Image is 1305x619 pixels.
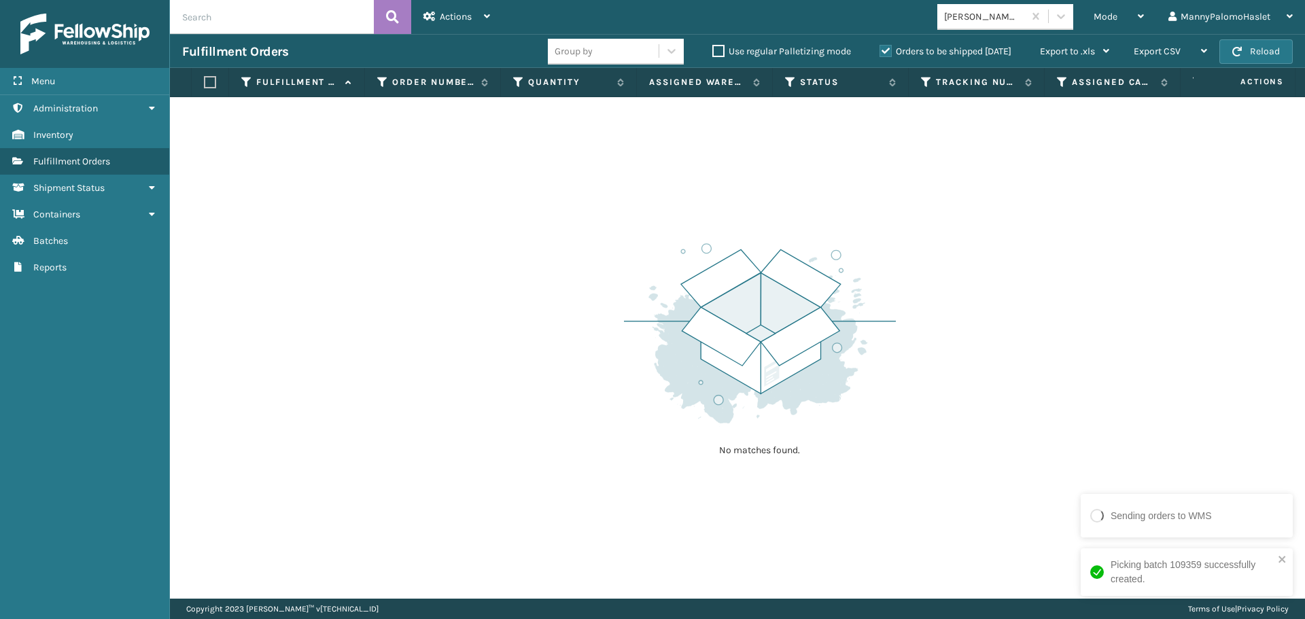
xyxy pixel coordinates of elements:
span: Shipment Status [33,182,105,194]
span: Administration [33,103,98,114]
span: Fulfillment Orders [33,156,110,167]
span: Mode [1094,11,1117,22]
span: Export CSV [1134,46,1181,57]
span: Actions [1198,71,1292,93]
div: Picking batch 109359 successfully created. [1111,558,1274,586]
span: Export to .xls [1040,46,1095,57]
span: Actions [440,11,472,22]
div: Group by [555,44,593,58]
div: Sending orders to WMS [1111,509,1212,523]
label: Orders to be shipped [DATE] [880,46,1011,57]
span: Inventory [33,129,73,141]
button: close [1278,554,1287,567]
img: logo [20,14,150,54]
h3: Fulfillment Orders [182,43,288,60]
label: Assigned Warehouse [649,76,746,88]
label: Quantity [528,76,610,88]
label: Fulfillment Order Id [256,76,338,88]
span: Reports [33,262,67,273]
button: Reload [1219,39,1293,64]
div: [PERSON_NAME] Brands [944,10,1025,24]
label: Assigned Carrier Service [1072,76,1154,88]
span: Batches [33,235,68,247]
p: Copyright 2023 [PERSON_NAME]™ v [TECHNICAL_ID] [186,599,379,619]
label: Use regular Palletizing mode [712,46,851,57]
label: Tracking Number [936,76,1018,88]
span: Menu [31,75,55,87]
label: Order Number [392,76,474,88]
span: Containers [33,209,80,220]
label: Status [800,76,882,88]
